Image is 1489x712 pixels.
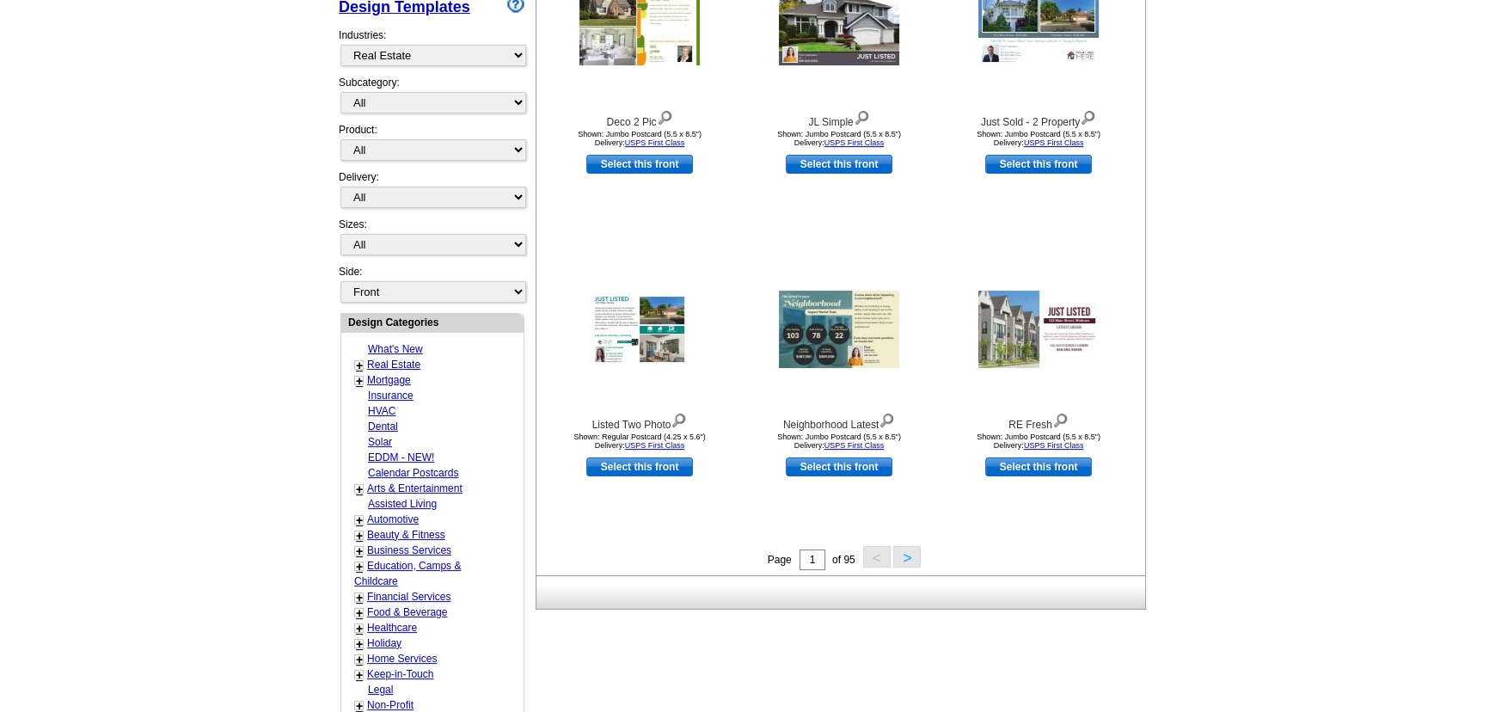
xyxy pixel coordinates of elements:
[356,637,363,651] a: +
[356,544,363,558] a: +
[339,217,524,264] div: Sizes:
[625,441,685,450] a: USPS First Class
[944,433,1133,450] div: Shown: Jumbo Postcard (5.5 x 8.5") Delivery:
[985,155,1092,174] a: use this design
[339,169,524,217] div: Delivery:
[545,433,734,450] div: Shown: Regular Postcard (4.25 x 5.6") Delivery:
[367,374,411,386] a: Mortgage
[368,390,414,402] a: Insurance
[1052,409,1069,428] img: view design details
[824,138,885,147] a: USPS First Class
[944,409,1133,433] div: RE Fresh
[985,457,1092,476] a: use this design
[368,343,423,355] a: What's New
[586,155,693,174] a: use this design
[356,560,363,574] a: +
[744,107,934,130] div: JL Simple
[368,498,437,510] a: Assisted Living
[367,513,419,525] a: Automotive
[368,467,458,479] a: Calendar Postcards
[367,359,420,371] a: Real Estate
[657,107,673,126] img: view design details
[1145,312,1489,712] iframe: LiveChat chat widget
[1080,107,1096,126] img: view design details
[356,359,363,372] a: +
[356,606,363,620] a: +
[744,130,934,147] div: Shown: Jumbo Postcard (5.5 x 8.5") Delivery:
[356,374,363,388] a: +
[978,291,1099,368] img: RE Fresh
[744,409,934,433] div: Neighborhood Latest
[356,653,363,666] a: +
[671,409,687,428] img: view design details
[744,433,934,450] div: Shown: Jumbo Postcard (5.5 x 8.5") Delivery:
[367,668,433,680] a: Keep-in-Touch
[944,130,1133,147] div: Shown: Jumbo Postcard (5.5 x 8.5") Delivery:
[545,409,734,433] div: Listed Two Photo
[368,451,434,463] a: EDDM - NEW!
[356,513,363,527] a: +
[944,107,1133,130] div: Just Sold - 2 Property
[367,544,451,556] a: Business Services
[824,441,885,450] a: USPS First Class
[779,291,899,368] img: Neighborhood Latest
[625,138,685,147] a: USPS First Class
[854,107,870,126] img: view design details
[1024,138,1084,147] a: USPS First Class
[545,107,734,130] div: Deco 2 Pic
[368,420,398,433] a: Dental
[339,75,524,122] div: Subcategory:
[367,653,437,665] a: Home Services
[863,546,891,568] button: <
[786,155,892,174] a: use this design
[786,457,892,476] a: use this design
[339,264,524,304] div: Side:
[367,591,450,603] a: Financial Services
[356,529,363,543] a: +
[768,554,792,566] span: Page
[356,668,363,682] a: +
[893,546,921,568] button: >
[356,622,363,635] a: +
[591,292,689,366] img: Listed Two Photo
[368,436,392,448] a: Solar
[832,554,855,566] span: of 95
[356,591,363,605] a: +
[354,560,461,587] a: Education, Camps & Childcare
[879,409,895,428] img: view design details
[339,122,524,169] div: Product:
[339,19,524,75] div: Industries:
[545,130,734,147] div: Shown: Jumbo Postcard (5.5 x 8.5") Delivery:
[367,529,445,541] a: Beauty & Fitness
[368,684,393,696] a: Legal
[367,482,463,494] a: Arts & Entertainment
[367,622,417,634] a: Healthcare
[341,314,524,330] div: Design Categories
[356,482,363,496] a: +
[367,699,414,711] a: Non-Profit
[367,637,401,649] a: Holiday
[586,457,693,476] a: use this design
[1024,441,1084,450] a: USPS First Class
[367,606,447,618] a: Food & Beverage
[368,405,395,417] a: HVAC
